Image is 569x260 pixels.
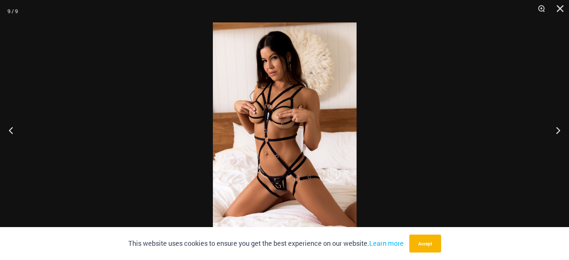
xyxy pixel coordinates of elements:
button: Accept [409,235,441,253]
img: 8 [213,22,357,238]
button: Next [541,111,569,149]
div: 9 / 9 [7,6,18,17]
a: Learn more [369,239,404,248]
p: This website uses cookies to ensure you get the best experience on our website. [128,238,404,249]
